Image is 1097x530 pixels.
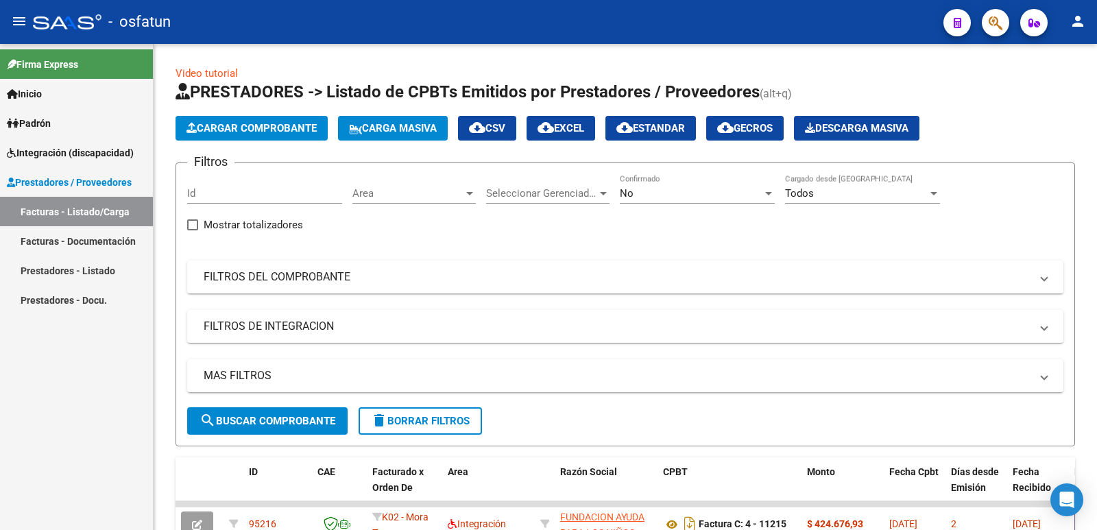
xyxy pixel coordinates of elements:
mat-icon: person [1070,13,1086,29]
datatable-header-cell: Monto [801,457,884,518]
mat-icon: delete [371,412,387,429]
span: Inicio [7,86,42,101]
span: Facturado x Orden De [372,466,424,493]
span: Cargar Comprobante [186,122,317,134]
datatable-header-cell: Razón Social [555,457,658,518]
span: Prestadores / Proveedores [7,175,132,190]
span: CPBT [663,466,688,477]
datatable-header-cell: Fecha Recibido [1007,457,1069,518]
strong: Factura C: 4 - 11215 [699,519,786,530]
button: Cargar Comprobante [176,116,328,141]
span: Gecros [717,122,773,134]
span: - osfatun [108,7,171,37]
h3: Filtros [187,152,234,171]
datatable-header-cell: ID [243,457,312,518]
span: 2 [951,518,956,529]
datatable-header-cell: CAE [312,457,367,518]
mat-icon: cloud_download [538,119,554,136]
span: No [620,187,634,200]
span: Monto [807,466,835,477]
app-download-masive: Descarga masiva de comprobantes (adjuntos) [794,116,919,141]
datatable-header-cell: Días desde Emisión [945,457,1007,518]
span: Descarga Masiva [805,122,908,134]
span: Buscar Comprobante [200,415,335,427]
span: Días desde Emisión [951,466,999,493]
span: PRESTADORES -> Listado de CPBTs Emitidos por Prestadores / Proveedores [176,82,760,101]
span: Firma Express [7,57,78,72]
span: Mostrar totalizadores [204,217,303,233]
button: Carga Masiva [338,116,448,141]
span: (alt+q) [760,87,792,100]
span: CAE [317,466,335,477]
strong: $ 424.676,93 [807,518,863,529]
span: Razón Social [560,466,617,477]
mat-icon: search [200,412,216,429]
datatable-header-cell: Area [442,457,535,518]
button: Descarga Masiva [794,116,919,141]
mat-icon: cloud_download [469,119,485,136]
span: Padrón [7,116,51,131]
span: Area [448,466,468,477]
span: Area [352,187,463,200]
span: [DATE] [1013,518,1041,529]
span: Integración [448,518,506,529]
datatable-header-cell: Fecha Cpbt [884,457,945,518]
span: Seleccionar Gerenciador [486,187,597,200]
mat-panel-title: FILTROS DE INTEGRACION [204,319,1030,334]
datatable-header-cell: CPBT [658,457,801,518]
span: Integración (discapacidad) [7,145,134,160]
button: Gecros [706,116,784,141]
span: 95216 [249,518,276,529]
mat-expansion-panel-header: FILTROS DEL COMPROBANTE [187,261,1063,293]
span: Carga Masiva [349,122,437,134]
mat-panel-title: FILTROS DEL COMPROBANTE [204,269,1030,285]
span: Todos [785,187,814,200]
button: EXCEL [527,116,595,141]
button: CSV [458,116,516,141]
button: Buscar Comprobante [187,407,348,435]
mat-icon: menu [11,13,27,29]
span: Estandar [616,122,685,134]
button: Borrar Filtros [359,407,482,435]
datatable-header-cell: Facturado x Orden De [367,457,442,518]
span: Borrar Filtros [371,415,470,427]
mat-panel-title: MAS FILTROS [204,368,1030,383]
mat-icon: cloud_download [616,119,633,136]
mat-expansion-panel-header: FILTROS DE INTEGRACION [187,310,1063,343]
a: Video tutorial [176,67,238,80]
span: Fecha Cpbt [889,466,939,477]
div: Open Intercom Messenger [1050,483,1083,516]
span: [DATE] [889,518,917,529]
button: Estandar [605,116,696,141]
mat-icon: cloud_download [717,119,734,136]
mat-expansion-panel-header: MAS FILTROS [187,359,1063,392]
span: EXCEL [538,122,584,134]
span: ID [249,466,258,477]
span: Fecha Recibido [1013,466,1051,493]
span: CSV [469,122,505,134]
